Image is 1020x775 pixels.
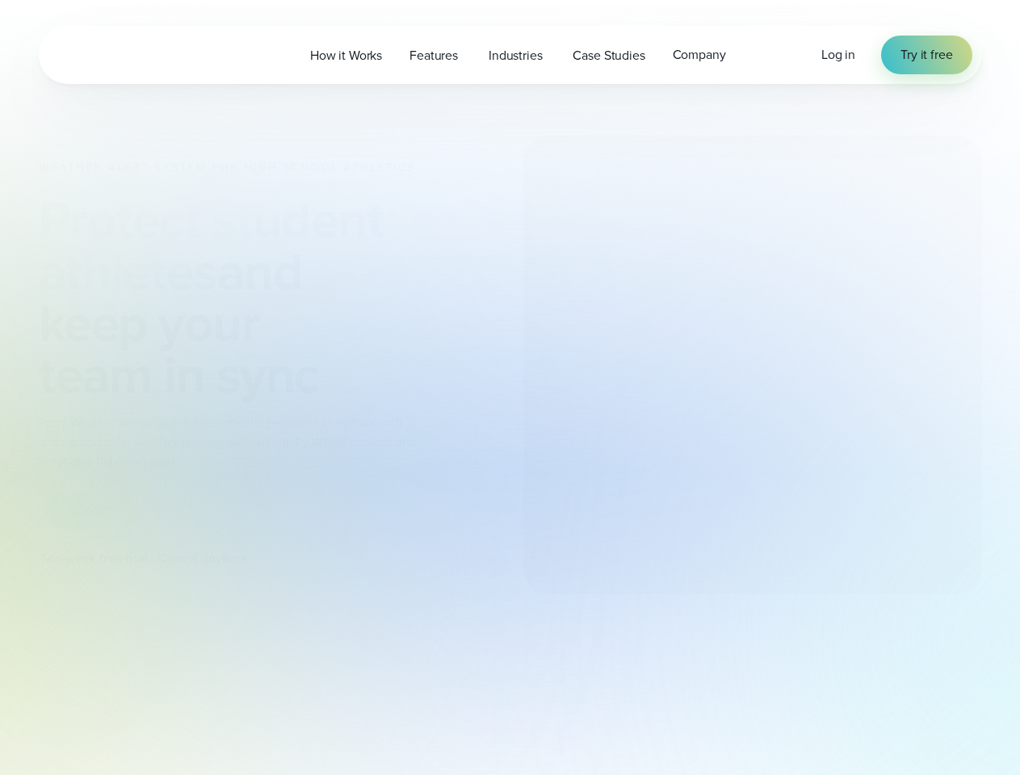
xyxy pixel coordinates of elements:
span: Try it free [900,45,952,65]
a: Try it free [881,36,972,74]
span: Log in [821,45,855,64]
a: How it Works [296,39,396,72]
span: Industries [489,46,542,65]
span: Features [409,46,458,65]
span: Company [673,45,726,65]
span: How it Works [310,46,382,65]
a: Log in [821,45,855,65]
span: Case Studies [573,46,644,65]
a: Case Studies [559,39,658,72]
